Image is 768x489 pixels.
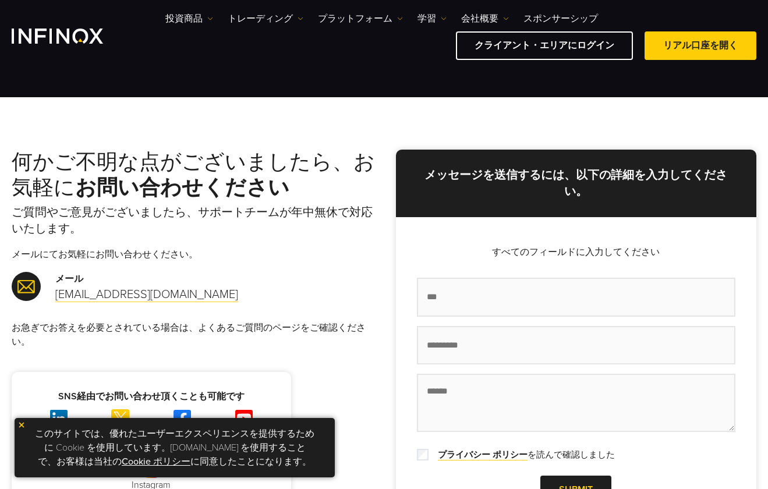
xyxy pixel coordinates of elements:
p: お急ぎでお答えを必要とされている場合は、よくあるご質問のページをご確認ください。 [12,321,384,349]
a: 学習 [417,12,447,26]
a: [EMAIL_ADDRESS][DOMAIN_NAME] [55,288,238,302]
a: 投資商品 [165,12,213,26]
p: すべてのフィールドに入力してください [417,245,736,259]
a: スポンサーシップ [523,12,598,26]
a: Cookie ポリシー [122,456,190,467]
label: を読んで確認しました [431,448,615,462]
a: リアル口座を開く [645,31,756,60]
p: このサイトでは、優れたユーザーエクスペリエンスを提供するために Cookie を使用しています。[DOMAIN_NAME] を使用することで、お客様は当社の に同意したことになります。 [20,424,329,472]
a: プライバシー ポリシー [438,449,528,460]
strong: SNS経由でお問い合わせ頂くことも可能です [58,391,245,402]
a: 会社概要 [461,12,509,26]
img: yellow close icon [17,421,26,429]
a: トレーディング [228,12,303,26]
a: INFINOX Logo [12,29,130,44]
p: ご質問やご意見がございましたら、サポートチームが年中無休で対応いたします。 [12,204,384,237]
a: プラットフォーム [318,12,403,26]
p: メールにてお気軽にお問い合わせください。 [12,247,384,261]
strong: メール [55,273,83,285]
strong: お問い合わせください [75,175,289,200]
strong: メッセージを送信するには、以下の詳細を入力してください。 [424,168,727,199]
h2: 何かご不明な点がございましたら、お気軽に [12,150,384,201]
a: クライアント・エリアにログイン [456,31,633,60]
